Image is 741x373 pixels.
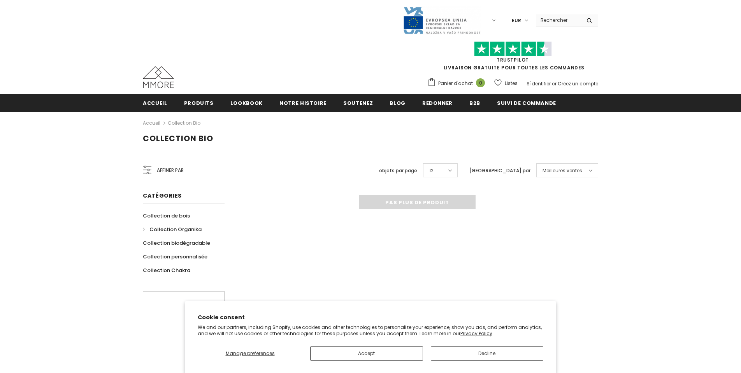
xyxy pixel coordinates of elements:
label: objets par page [379,167,417,175]
a: Collection Bio [168,120,200,126]
a: Lookbook [230,94,263,111]
span: Collection de bois [143,212,190,219]
span: EUR [512,17,521,25]
a: Collection Organika [143,223,202,236]
a: Produits [184,94,214,111]
span: Collection Chakra [143,267,190,274]
a: Collection Chakra [143,263,190,277]
span: Collection personnalisée [143,253,207,260]
span: Lookbook [230,99,263,107]
a: Collection de bois [143,209,190,223]
span: soutenez [343,99,373,107]
a: Listes [494,76,518,90]
a: Suivi de commande [497,94,556,111]
a: Javni Razpis [403,17,481,23]
span: Accueil [143,99,167,107]
button: Decline [431,346,544,361]
a: Créez un compte [558,80,598,87]
span: Produits [184,99,214,107]
img: Cas MMORE [143,66,174,88]
a: B2B [469,94,480,111]
input: Search Site [536,14,581,26]
span: 12 [429,167,434,175]
span: Collection Organika [149,226,202,233]
span: B2B [469,99,480,107]
span: Collection biodégradable [143,239,210,247]
a: TrustPilot [497,57,529,63]
span: Panier d'achat [438,80,473,87]
span: Redonner [422,99,453,107]
a: Panier d'achat 0 [427,78,489,89]
span: Blog [390,99,406,107]
a: Collection biodégradable [143,236,210,250]
a: Accueil [143,118,160,128]
button: Accept [310,346,423,361]
a: soutenez [343,94,373,111]
a: Accueil [143,94,167,111]
button: Manage preferences [198,346,302,361]
span: or [552,80,557,87]
span: LIVRAISON GRATUITE POUR TOUTES LES COMMANDES [427,45,598,71]
span: Catégories [143,192,182,200]
img: Faites confiance aux étoiles pilotes [474,41,552,57]
p: We and our partners, including Shopify, use cookies and other technologies to personalize your ex... [198,324,543,336]
span: 0 [476,78,485,87]
label: [GEOGRAPHIC_DATA] par [469,167,530,175]
span: Listes [505,80,518,87]
a: Redonner [422,94,453,111]
h2: Cookie consent [198,313,543,322]
span: Notre histoire [279,99,327,107]
a: Privacy Policy [460,330,492,337]
a: Blog [390,94,406,111]
span: Manage preferences [226,350,275,357]
span: Suivi de commande [497,99,556,107]
a: S'identifier [527,80,551,87]
span: Collection Bio [143,133,213,144]
a: Notre histoire [279,94,327,111]
span: Meilleures ventes [543,167,582,175]
span: Affiner par [157,166,184,175]
a: Collection personnalisée [143,250,207,263]
img: Javni Razpis [403,6,481,35]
